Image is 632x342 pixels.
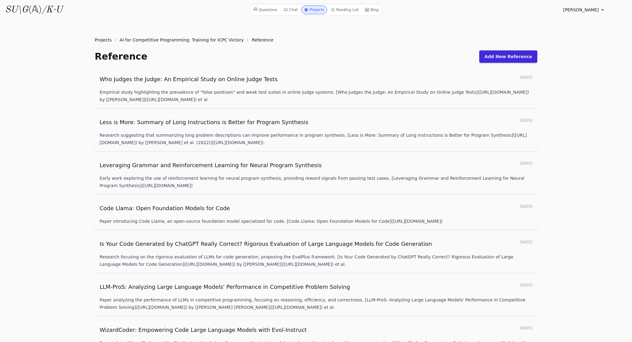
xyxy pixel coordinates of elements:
[42,5,62,14] i: /K·U
[520,326,532,331] div: [DATE]
[328,6,361,14] a: Reading List
[244,37,274,43] li: Reference
[5,4,62,15] a: SU\G(𝔸)/K·U
[100,218,532,225] div: Paper introducing Code Llama, an open-source foundation model specialized for code. [Code Llama: ...
[100,175,532,189] div: Early work exploring the use of reinforcement learning for neural program synthesis, providing re...
[100,296,532,311] div: Paper analyzing the performance of LLMs in competitive programming, focusing on reasoning, effici...
[479,50,537,63] a: Add New Reference
[520,204,532,209] div: [DATE]
[100,253,532,268] div: Research focusing on the rigorous evaluation of LLMs for code generation, proposing the EvalPlus ...
[251,6,280,14] a: Questions
[520,118,532,123] div: [DATE]
[100,283,350,291] a: LLM-ProS: Analyzing Large Language Models' Performance in Competitive Problem Solving
[100,132,532,146] div: Research suggesting that summarizing long problem descriptions can improve performance in program...
[520,240,532,245] div: [DATE]
[95,51,147,62] h1: Reference
[520,283,532,288] div: [DATE]
[100,75,278,84] a: Who Judges the Judge: An Empirical Study on Online Judge Tests
[520,75,532,80] div: [DATE]
[100,204,230,213] a: Code Llama: Open Foundation Models for Code
[5,5,28,14] i: SU\G
[100,326,307,334] a: WizardCoder: Empowering Code Large Language Models with Evol-Instruct
[100,161,322,170] a: Leveraging Grammar and Reinforcement Learning for Neural Program Synthesis
[362,6,381,14] a: Blog
[520,161,532,166] div: [DATE]
[563,7,599,13] span: [PERSON_NAME]
[281,6,300,14] a: Chat
[301,6,327,14] a: Projects
[95,37,112,43] a: Projects
[100,240,432,248] a: Is Your Code Generated by ChatGPT Really Correct? Rigorous Evaluation of Large Language Models fo...
[100,88,532,103] div: Empirical study highlighting the prevalence of "false positives" and weak test suites in online j...
[120,37,244,43] a: AI for Competitive Programming: Training for ICPC Victory
[100,118,308,127] a: Less is More: Summary of Long Instructions is Better for Program Synthesis
[563,7,605,13] summary: [PERSON_NAME]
